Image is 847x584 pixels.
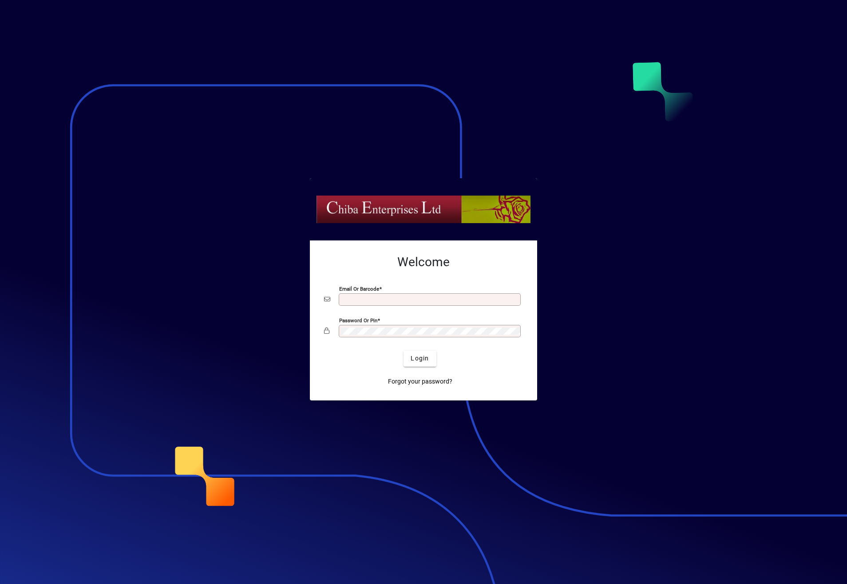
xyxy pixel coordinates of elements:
[388,377,452,386] span: Forgot your password?
[404,351,436,367] button: Login
[339,285,379,292] mat-label: Email or Barcode
[384,374,456,390] a: Forgot your password?
[339,317,377,323] mat-label: Password or Pin
[324,255,523,270] h2: Welcome
[411,354,429,363] span: Login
